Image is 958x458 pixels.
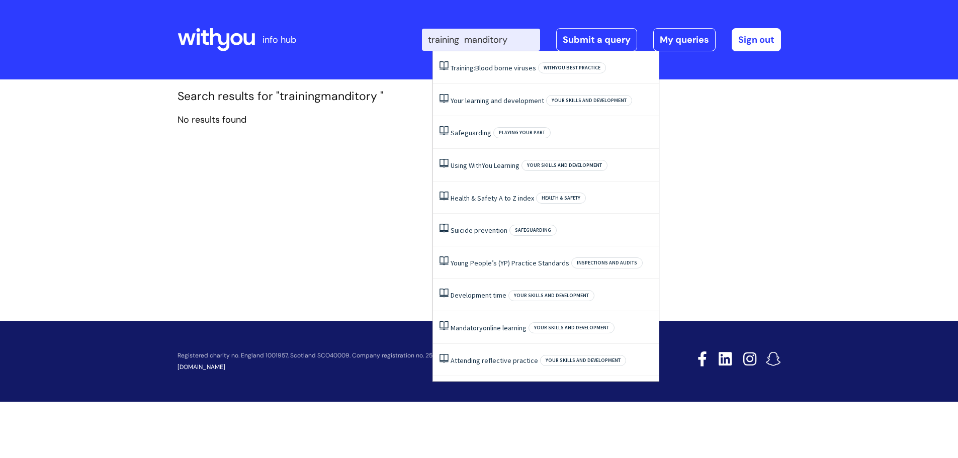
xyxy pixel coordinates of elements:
[451,323,483,332] span: Mandatory
[451,96,544,105] a: Your learning and development
[546,95,632,106] span: Your skills and development
[451,128,491,137] a: Safeguarding
[493,127,551,138] span: Playing your part
[529,322,615,333] span: Your skills and development
[451,356,538,365] a: Attending reflective practice
[653,28,716,51] a: My queries
[538,62,606,73] span: WithYou best practice
[451,226,507,235] a: Suicide prevention
[178,352,626,359] p: Registered charity no. England 1001957, Scotland SCO40009. Company registration no. 2580377
[451,323,527,332] a: Mandatoryonline learning
[451,63,536,72] a: Training:Blood borne viruses
[263,32,296,48] p: info hub
[451,63,475,72] span: Training:
[508,290,594,301] span: Your skills and development
[521,160,607,171] span: Your skills and development
[422,29,540,51] input: Search
[571,257,643,268] span: Inspections and audits
[451,194,534,203] a: Health & Safety A to Z index
[422,28,781,51] div: | -
[509,225,557,236] span: Safeguarding
[178,112,781,128] p: No results found
[451,161,519,170] a: Using WithYou Learning
[451,258,569,267] a: Young People’s (YP) Practice Standards
[178,89,781,104] h1: Search results for "trainingmanditory "
[178,363,225,371] a: [DOMAIN_NAME]
[536,193,586,204] span: Health & Safety
[732,28,781,51] a: Sign out
[451,291,506,300] a: Development time
[556,28,637,51] a: Submit a query
[540,355,626,366] span: Your skills and development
